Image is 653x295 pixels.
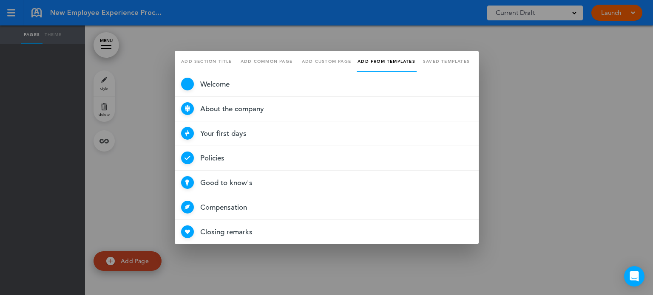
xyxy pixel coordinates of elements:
a: Saved templates [417,51,477,72]
span: Welcome [175,72,479,97]
a: Add common page [237,51,297,72]
span: Policies [175,146,479,171]
span: Compensation [175,195,479,220]
span: Your first days [175,121,479,146]
a: Add section title [177,51,237,72]
span: Closing remarks [175,220,479,244]
div: Open Intercom Messenger [624,266,644,287]
a: Add from templates [357,51,417,72]
a: Add custom page [297,51,357,72]
span: About the company [175,97,479,121]
span: Good to know's [175,171,479,195]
